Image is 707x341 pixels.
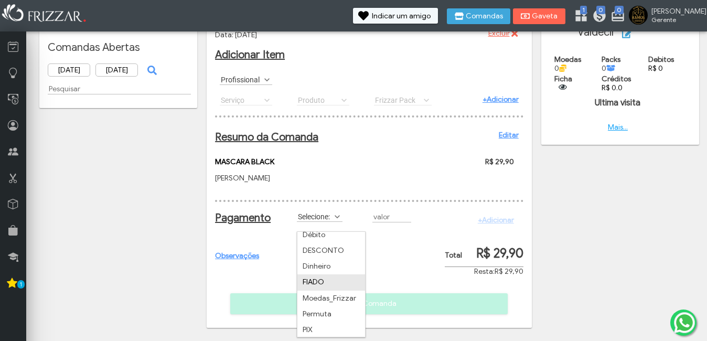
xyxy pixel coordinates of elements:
li: DESCONTO [297,243,365,259]
span: MASCARA BLACK [215,157,274,166]
span: 1 [580,6,587,14]
button: Excluir [481,26,523,41]
span: [PERSON_NAME] [651,7,699,16]
li: Débito [297,227,365,243]
h2: Adicionar Item [215,48,523,61]
a: 1 [574,8,584,25]
button: ui-button [143,62,159,78]
button: ui-button [554,83,570,91]
label: Selecione: [297,211,333,221]
a: R$ 0 [648,64,663,73]
span: Ficha [554,74,572,83]
button: Editar [616,26,662,41]
input: Data Final [95,63,138,77]
p: Data: [DATE] [215,30,523,39]
a: [PERSON_NAME] Gerente [629,6,702,27]
span: R$ 29,90 [485,157,514,166]
span: 1 [17,280,25,289]
span: Comandas [466,13,503,20]
li: Moedas_Frizzar [297,291,365,306]
span: Gaveta [532,13,558,20]
button: Indicar um amigo [353,8,438,24]
h2: Pagamento [215,211,261,225]
input: valor [372,211,411,222]
input: Pesquisar [48,83,191,94]
span: Créditos [602,74,631,83]
a: +Adicionar [483,95,519,104]
h2: Valdecir [550,26,691,41]
span: R$ 29,90 [476,246,523,261]
span: Packs [602,55,620,64]
a: 0 [610,8,621,25]
a: Editar [499,131,519,140]
span: R$ 29,90 [495,267,523,276]
button: Comandas [447,8,510,24]
h2: Comandas Abertas [48,41,189,54]
h4: Ultima visita [550,98,686,108]
a: 0 [592,8,603,25]
img: whatsapp.png [672,310,697,335]
a: Mais... [608,123,628,132]
span: Moedas [554,55,581,64]
a: Observações [215,251,259,260]
span: Debitos [648,55,674,64]
span: 0 [596,6,605,14]
span: 0 [554,64,566,73]
li: FIADO [297,274,365,290]
p: [PERSON_NAME] [215,174,387,183]
h2: Resumo da Comanda [215,131,519,144]
span: Indicar um amigo [372,13,431,20]
span: Excluir [488,26,510,41]
li: PIX [297,322,365,338]
a: R$ 0.0 [602,83,623,92]
li: Permuta [297,306,365,322]
span: 0 [615,6,624,14]
span: Editar [635,26,655,41]
div: Resta: [445,267,523,276]
label: Profissional [220,74,263,84]
span: ui-button [151,62,152,78]
button: Gaveta [513,8,565,24]
li: Dinheiro [297,259,365,274]
span: Total [445,251,462,260]
span: 0 [602,64,616,73]
span: Gerente [651,16,699,24]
